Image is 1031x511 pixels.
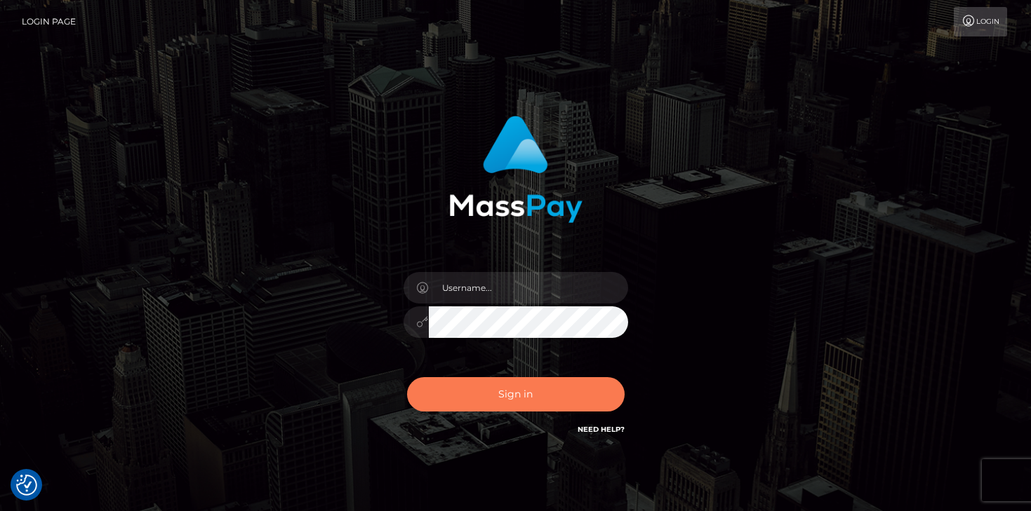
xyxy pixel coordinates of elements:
[16,475,37,496] button: Consent Preferences
[429,272,628,304] input: Username...
[22,7,76,36] a: Login Page
[449,116,583,223] img: MassPay Login
[407,377,625,411] button: Sign in
[578,425,625,434] a: Need Help?
[16,475,37,496] img: Revisit consent button
[954,7,1007,36] a: Login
